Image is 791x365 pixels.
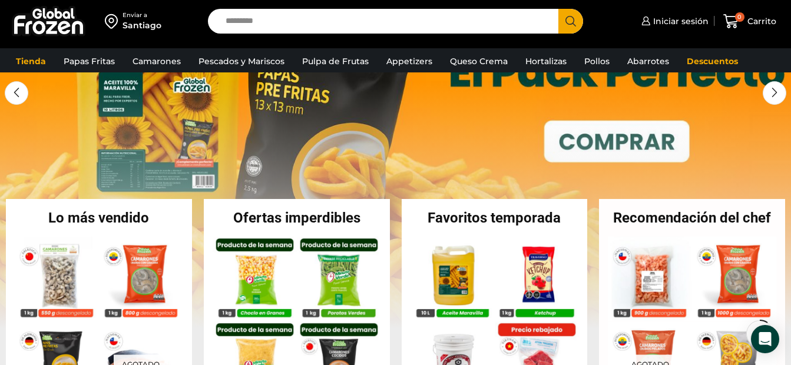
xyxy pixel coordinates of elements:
div: Next slide [763,81,786,105]
span: Iniciar sesión [650,15,709,27]
a: Pulpa de Frutas [296,50,375,72]
a: Tienda [10,50,52,72]
h2: Lo más vendido [6,211,192,225]
a: Pescados y Mariscos [193,50,290,72]
a: Pollos [578,50,615,72]
div: Santiago [123,19,161,31]
img: address-field-icon.svg [105,11,123,31]
h2: Recomendación del chef [599,211,785,225]
button: Search button [558,9,583,34]
a: Hortalizas [519,50,572,72]
h2: Favoritos temporada [402,211,588,225]
div: Previous slide [5,81,28,105]
h2: Ofertas imperdibles [204,211,390,225]
a: Queso Crema [444,50,514,72]
a: Camarones [127,50,187,72]
div: Enviar a [123,11,161,19]
a: Abarrotes [621,50,675,72]
div: Open Intercom Messenger [751,325,779,353]
a: Papas Fritas [58,50,121,72]
a: Iniciar sesión [638,9,709,33]
span: 0 [735,12,744,22]
span: Carrito [744,15,776,27]
a: 0 Carrito [720,8,779,35]
a: Appetizers [380,50,438,72]
a: Descuentos [681,50,744,72]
